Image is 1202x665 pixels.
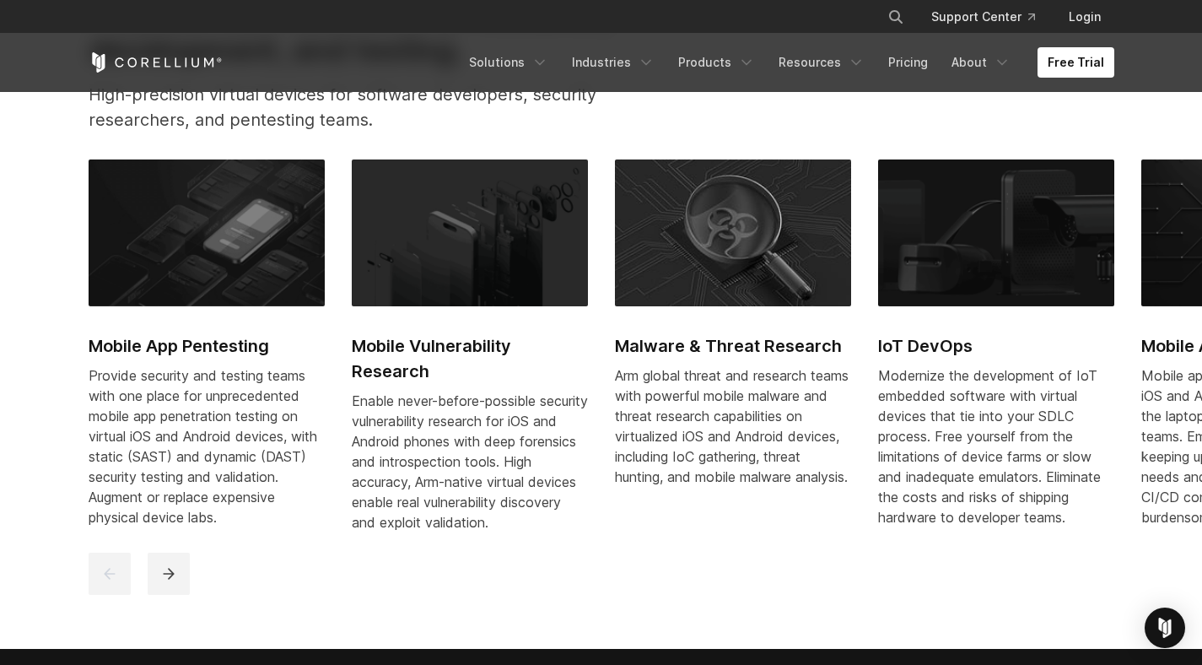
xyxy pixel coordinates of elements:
div: Open Intercom Messenger [1145,608,1185,648]
h2: Mobile App Pentesting [89,333,325,359]
button: previous [89,553,131,595]
h2: Mobile Vulnerability Research [352,333,588,384]
a: Corellium Home [89,52,223,73]
img: IoT DevOps [878,159,1114,306]
a: Login [1055,2,1114,32]
a: About [941,47,1021,78]
a: Products [668,47,765,78]
button: Search [881,2,911,32]
div: Modernize the development of IoT embedded software with virtual devices that tie into your SDLC p... [878,365,1114,527]
a: Support Center [918,2,1048,32]
a: Pricing [878,47,938,78]
img: Mobile Vulnerability Research [352,159,588,306]
h2: Malware & Threat Research [615,333,851,359]
p: High-precision virtual devices for software developers, security researchers, and pentesting teams. [89,82,664,132]
button: next [148,553,190,595]
div: Enable never-before-possible security vulnerability research for iOS and Android phones with deep... [352,391,588,533]
a: Resources [768,47,875,78]
a: IoT DevOps IoT DevOps Modernize the development of IoT embedded software with virtual devices tha... [878,159,1114,548]
img: Malware & Threat Research [615,159,851,306]
div: Navigation Menu [867,2,1114,32]
a: Malware & Threat Research Malware & Threat Research Arm global threat and research teams with pow... [615,159,851,507]
a: Industries [562,47,665,78]
a: Mobile App Pentesting Mobile App Pentesting Provide security and testing teams with one place for... [89,159,325,548]
a: Free Trial [1038,47,1114,78]
a: Mobile Vulnerability Research Mobile Vulnerability Research Enable never-before-possible security... [352,159,588,553]
div: Provide security and testing teams with one place for unprecedented mobile app penetration testin... [89,365,325,527]
a: Solutions [459,47,558,78]
div: Arm global threat and research teams with powerful mobile malware and threat research capabilitie... [615,365,851,487]
img: Mobile App Pentesting [89,159,325,306]
h2: IoT DevOps [878,333,1114,359]
div: Navigation Menu [459,47,1114,78]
